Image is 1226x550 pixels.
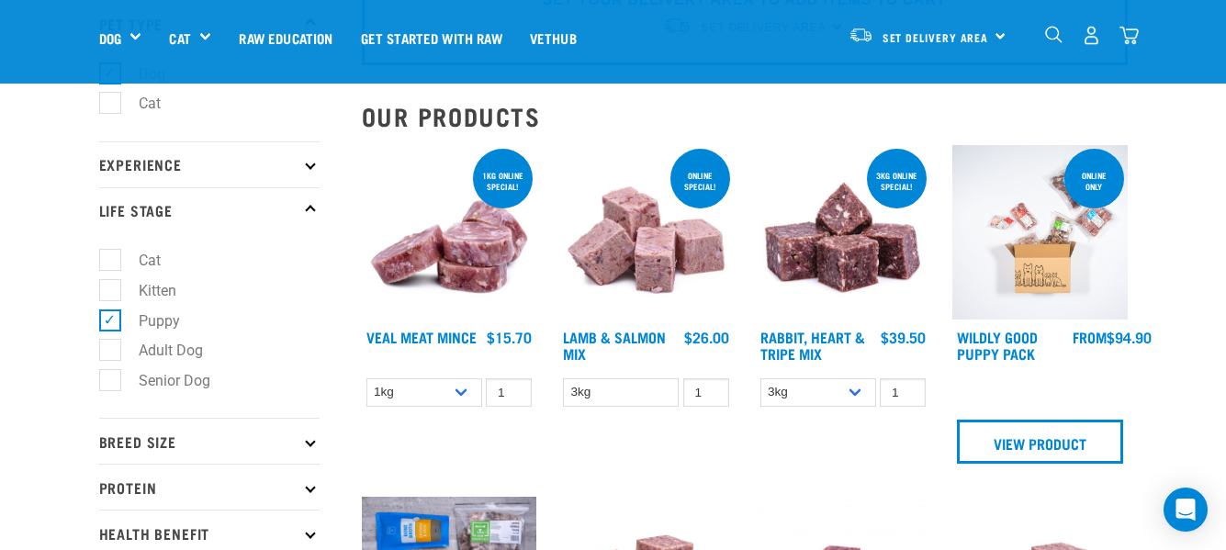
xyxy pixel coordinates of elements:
[516,1,591,74] a: Vethub
[867,162,927,200] div: 3kg online special!
[225,1,346,74] a: Raw Education
[683,378,729,407] input: 1
[169,28,190,49] a: Cat
[109,339,210,362] label: Adult Dog
[1064,162,1124,200] div: Online Only
[1164,488,1208,532] div: Open Intercom Messenger
[880,378,926,407] input: 1
[558,145,734,320] img: 1029 Lamb Salmon Mix 01
[1073,332,1107,341] span: FROM
[99,187,320,233] p: Life Stage
[881,329,926,345] div: $39.50
[109,369,218,392] label: Senior Dog
[109,249,168,272] label: Cat
[1045,26,1063,43] img: home-icon-1@2x.png
[486,378,532,407] input: 1
[362,145,537,320] img: 1160 Veal Meat Mince Medallions 01
[1082,26,1101,45] img: user.png
[366,332,477,341] a: Veal Meat Mince
[99,28,121,49] a: Dog
[849,27,873,43] img: van-moving.png
[109,279,184,302] label: Kitten
[952,145,1128,320] img: Puppy 0 2sec
[957,420,1123,464] a: View Product
[109,309,187,332] label: Puppy
[362,102,1128,130] h2: Our Products
[883,34,989,40] span: Set Delivery Area
[109,92,168,115] label: Cat
[1119,26,1139,45] img: home-icon@2x.png
[99,464,320,510] p: Protein
[99,418,320,464] p: Breed Size
[760,332,865,357] a: Rabbit, Heart & Tripe Mix
[347,1,516,74] a: Get started with Raw
[487,329,532,345] div: $15.70
[473,162,533,200] div: 1kg online special!
[684,329,729,345] div: $26.00
[670,162,730,200] div: ONLINE SPECIAL!
[109,62,173,85] label: Dog
[756,145,931,320] img: 1175 Rabbit Heart Tripe Mix 01
[957,332,1038,357] a: Wildly Good Puppy Pack
[1073,329,1152,345] div: $94.90
[99,141,320,187] p: Experience
[563,332,666,357] a: Lamb & Salmon Mix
